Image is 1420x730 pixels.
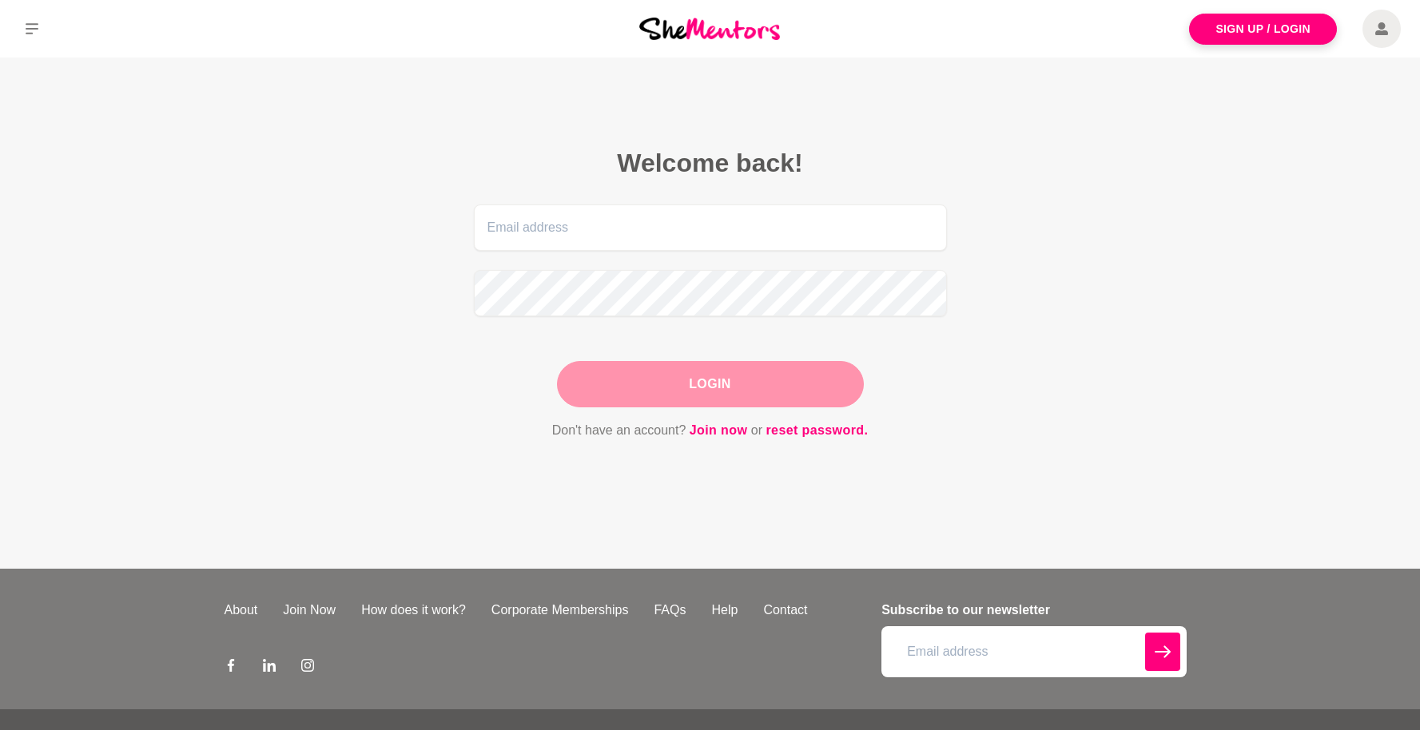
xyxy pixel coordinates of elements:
a: Instagram [301,658,314,677]
a: FAQs [641,601,698,620]
a: LinkedIn [263,658,276,677]
a: Contact [750,601,820,620]
input: Email address [881,626,1186,677]
img: She Mentors Logo [639,18,780,39]
a: Join now [690,420,748,441]
a: Help [698,601,750,620]
a: Join Now [270,601,348,620]
h4: Subscribe to our newsletter [881,601,1186,620]
input: Email address [474,204,947,251]
a: reset password. [766,420,868,441]
a: Sign Up / Login [1189,14,1337,45]
a: Facebook [225,658,237,677]
p: Don't have an account? or [474,420,947,441]
a: Corporate Memberships [479,601,642,620]
a: How does it work? [348,601,479,620]
h2: Welcome back! [474,147,947,179]
a: About [212,601,271,620]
